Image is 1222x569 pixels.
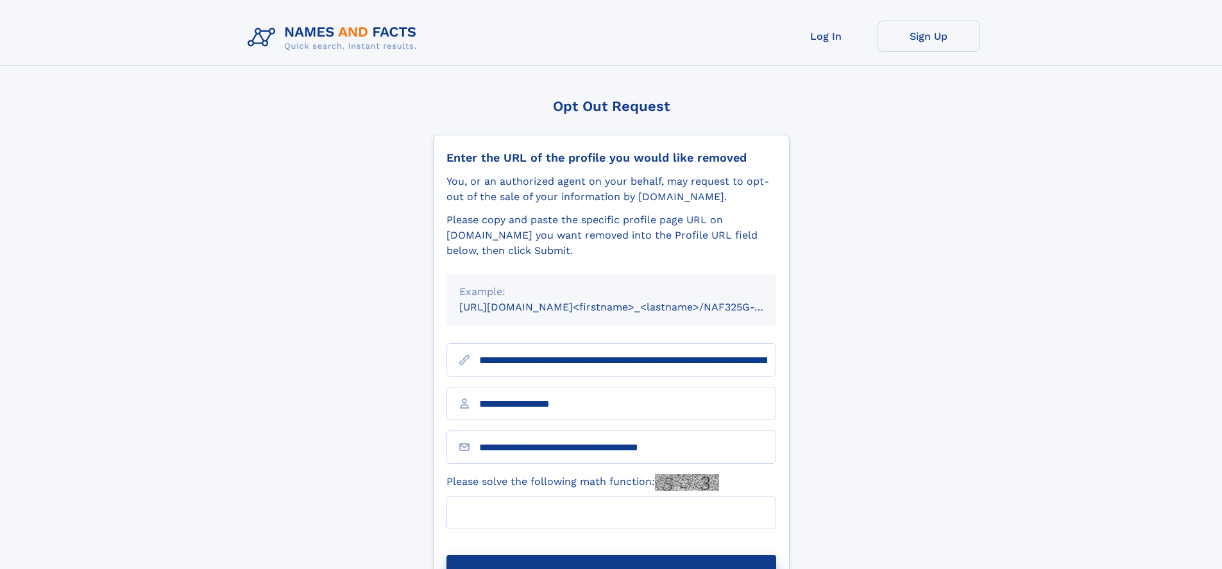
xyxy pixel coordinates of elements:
[446,151,776,165] div: Enter the URL of the profile you would like removed
[878,21,980,52] a: Sign Up
[242,21,427,55] img: Logo Names and Facts
[775,21,878,52] a: Log In
[459,284,763,300] div: Example:
[433,98,790,114] div: Opt Out Request
[446,174,776,205] div: You, or an authorized agent on your behalf, may request to opt-out of the sale of your informatio...
[446,474,719,491] label: Please solve the following math function:
[459,301,801,313] small: [URL][DOMAIN_NAME]<firstname>_<lastname>/NAF325G-xxxxxxxx
[446,212,776,259] div: Please copy and paste the specific profile page URL on [DOMAIN_NAME] you want removed into the Pr...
